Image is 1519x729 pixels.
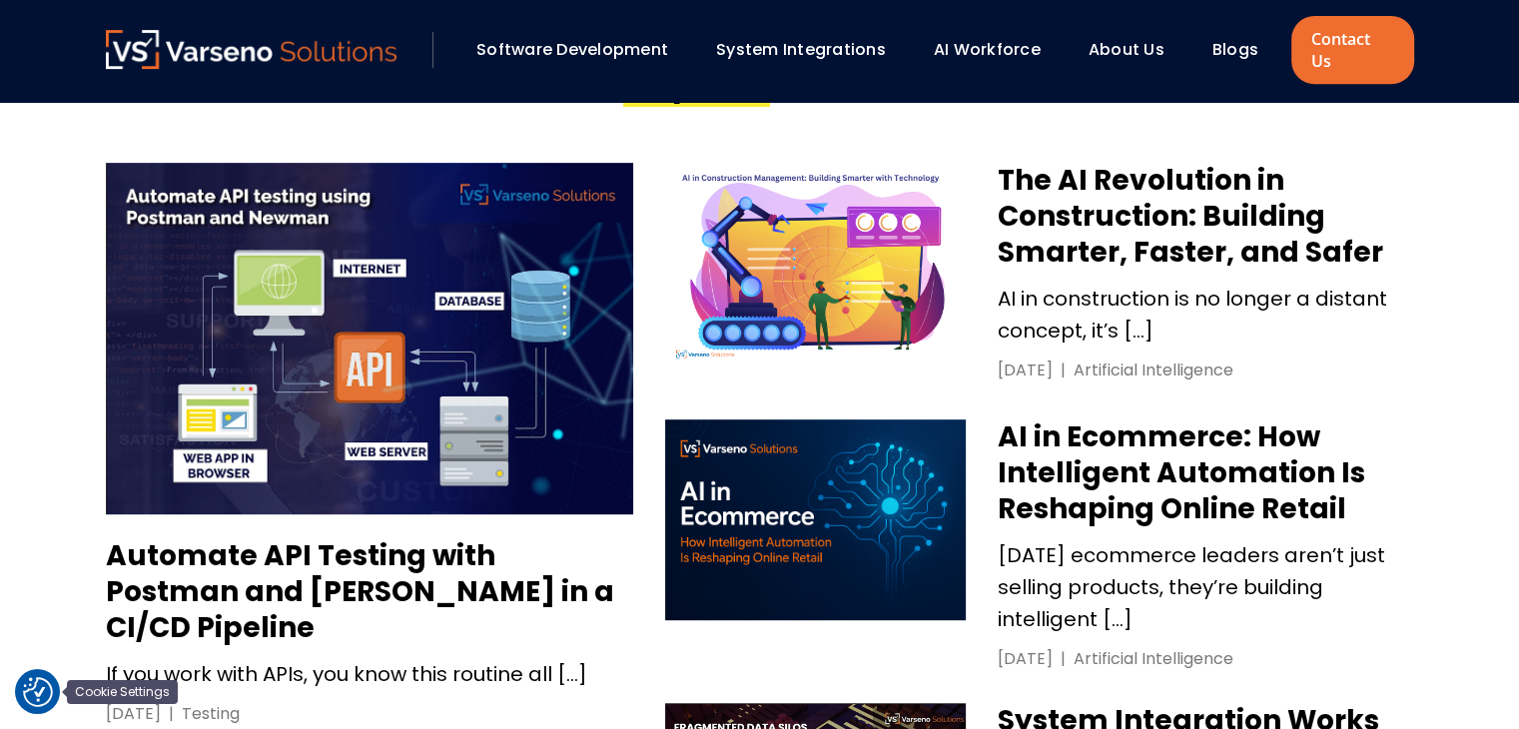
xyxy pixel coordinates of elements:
a: Automate API Testing with Postman and Newman in a CI/CD Pipeline Automate API Testing with Postma... [106,163,633,726]
img: Automate API Testing with Postman and Newman in a CI/CD Pipeline [106,163,633,514]
a: Software Development [476,38,668,61]
div: System Integrations [706,33,914,67]
div: [DATE] [998,647,1053,671]
a: Contact Us [1291,16,1413,84]
a: Blogs [1212,38,1258,61]
img: The AI Revolution in Construction: Building Smarter, Faster, and Safer [665,163,967,364]
a: AI Workforce [934,38,1041,61]
div: [DATE] [998,359,1053,382]
a: System Integrations [716,38,886,61]
p: [DATE] ecommerce leaders aren’t just selling products, they’re building intelligent […] [998,539,1413,635]
div: Artificial Intelligence [1074,647,1233,671]
a: About Us [1089,38,1164,61]
img: Revisit consent button [23,677,53,707]
h3: AI in Ecommerce: How Intelligent Automation Is Reshaping Online Retail [998,419,1413,527]
div: | [1053,647,1074,671]
h3: The AI Revolution in Construction: Building Smarter, Faster, and Safer [998,163,1413,271]
div: | [161,702,182,726]
div: Artificial Intelligence [1074,359,1233,382]
button: Cookie Settings [23,677,53,707]
div: | [1053,359,1074,382]
h3: Automate API Testing with Postman and [PERSON_NAME] in a CI/CD Pipeline [106,538,633,646]
a: AI in Ecommerce: How Intelligent Automation Is Reshaping Online Retail AI in Ecommerce: How Intel... [665,419,1414,671]
div: [DATE] [106,702,161,726]
div: About Us [1079,33,1192,67]
a: The AI Revolution in Construction: Building Smarter, Faster, and Safer The AI Revolution in Const... [665,163,1414,387]
p: AI in construction is no longer a distant concept, it’s […] [998,283,1413,347]
img: AI in Ecommerce: How Intelligent Automation Is Reshaping Online Retail [665,419,967,620]
p: If you work with APIs, you know this routine all […] [106,658,633,690]
div: AI Workforce [924,33,1069,67]
div: Blogs [1202,33,1286,67]
div: Testing [182,702,240,726]
img: Varseno Solutions – Product Engineering & IT Services [106,30,397,69]
div: Software Development [466,33,696,67]
a: Varseno Solutions – Product Engineering & IT Services [106,30,397,70]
